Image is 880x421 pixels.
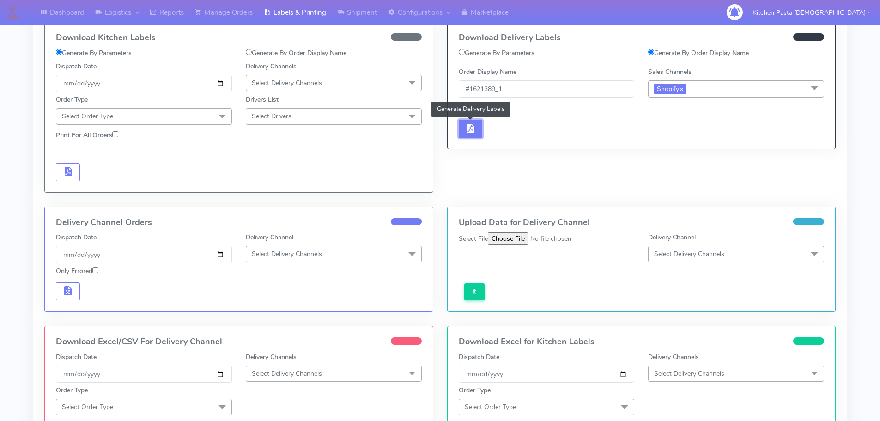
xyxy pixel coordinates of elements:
[56,352,97,362] label: Dispatch Date
[62,403,113,411] span: Select Order Type
[459,352,499,362] label: Dispatch Date
[459,33,825,43] h4: Download Delivery Labels
[459,234,488,244] label: Select File
[56,130,118,140] label: Print For All Orders
[56,337,422,347] h4: Download Excel/CSV For Delivery Channel
[56,95,88,104] label: Order Type
[459,49,465,55] input: Generate By Parameters
[459,337,825,347] h4: Download Excel for Kitchen Labels
[56,266,98,276] label: Only Errored
[648,232,696,242] label: Delivery Channel
[246,49,252,55] input: Generate By Order Display Name
[252,79,322,87] span: Select Delivery Channels
[648,67,692,77] label: Sales Channels
[56,385,88,395] label: Order Type
[465,403,516,411] span: Select Order Type
[648,352,699,362] label: Delivery Channels
[648,48,749,58] label: Generate By Order Display Name
[654,250,724,258] span: Select Delivery Channels
[654,84,686,94] span: Shopify
[56,33,422,43] h4: Download Kitchen Labels
[246,352,297,362] label: Delivery Channels
[459,48,534,58] label: Generate By Parameters
[246,48,346,58] label: Generate By Order Display Name
[654,369,724,378] span: Select Delivery Channels
[56,232,97,242] label: Dispatch Date
[459,385,491,395] label: Order Type
[56,61,97,71] label: Dispatch Date
[246,232,293,242] label: Delivery Channel
[459,67,516,77] label: Order Display Name
[252,250,322,258] span: Select Delivery Channels
[252,112,291,121] span: Select Drivers
[56,218,422,227] h4: Delivery Channel Orders
[92,267,98,273] input: Only Errored
[56,48,132,58] label: Generate By Parameters
[56,49,62,55] input: Generate By Parameters
[679,84,683,93] a: x
[112,131,118,137] input: Print For All Orders
[648,49,654,55] input: Generate By Order Display Name
[459,218,825,227] h4: Upload Data for Delivery Channel
[252,369,322,378] span: Select Delivery Channels
[746,3,877,22] button: Kitchen Pasta [DEMOGRAPHIC_DATA]
[246,61,297,71] label: Delivery Channels
[62,112,113,121] span: Select Order Type
[246,95,279,104] label: Drivers List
